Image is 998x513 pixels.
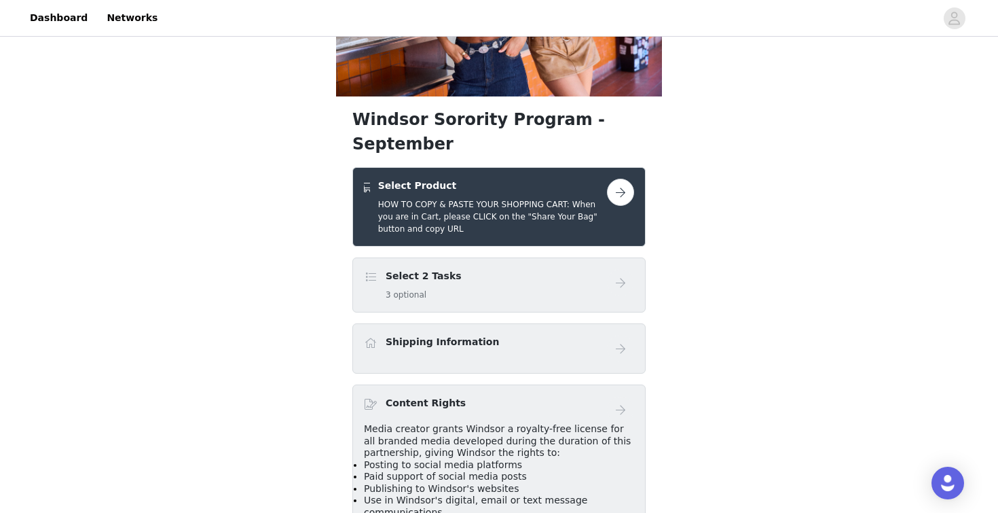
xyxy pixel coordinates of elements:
[364,483,519,494] span: Publishing to Windsor's websites
[364,459,522,470] span: Posting to social media platforms
[378,179,607,193] h4: Select Product
[22,3,96,33] a: Dashboard
[378,198,607,235] h5: HOW TO COPY & PASTE YOUR SHOPPING CART: When you are in Cart, please CLICK on the "Share Your Bag...
[364,471,527,482] span: Paid support of social media posts
[352,167,646,247] div: Select Product
[364,423,631,458] span: Media creator grants Windsor a royalty-free license for all branded media developed during the du...
[948,7,961,29] div: avatar
[98,3,166,33] a: Networks
[386,396,466,410] h4: Content Rights
[386,269,462,283] h4: Select 2 Tasks
[386,289,462,301] h5: 3 optional
[352,258,646,313] div: Select 2 Tasks
[386,335,499,349] h4: Shipping Information
[352,107,646,156] h1: Windsor Sorority Program - September
[352,323,646,374] div: Shipping Information
[931,467,964,499] div: Open Intercom Messenger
